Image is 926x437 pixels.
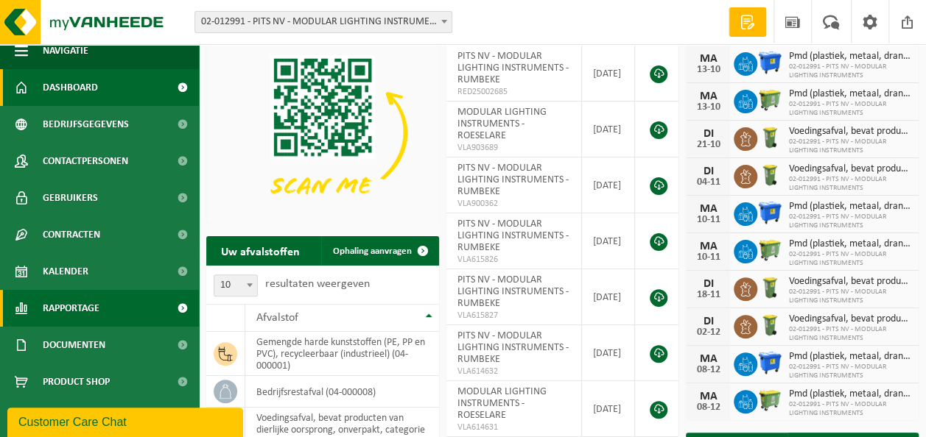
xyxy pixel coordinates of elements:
img: Download de VHEPlus App [206,46,439,220]
img: WB-1100-HPE-BE-01 [757,350,782,375]
div: DI [693,278,723,290]
span: 10 [214,275,257,296]
td: [DATE] [582,102,636,157]
span: PITS NV - MODULAR LIGHTING INSTRUMENTS - RUMBEKE [457,163,569,197]
td: [DATE] [582,269,636,325]
span: 02-012991 - PITS NV - MODULAR LIGHTING INSTRUMENTS [788,325,911,343]
span: Voedingsafval, bevat producten van dierlijke oorsprong, onverpakt, categorie 3 [788,276,911,288]
div: 08-12 [693,402,723,413]
img: WB-0660-HPE-GN-50 [757,88,782,113]
span: VLA614631 [457,422,570,433]
h2: Uw afvalstoffen [206,236,315,265]
div: 18-11 [693,290,723,300]
span: 10 [214,274,258,296]
img: WB-0140-HPE-GN-50 [757,313,782,338]
td: [DATE] [582,381,636,437]
div: MA [693,391,723,402]
span: Navigatie [43,32,88,69]
div: 21-10 [693,140,723,150]
span: Ophaling aanvragen [333,246,412,256]
img: WB-0140-HPE-GN-50 [757,163,782,188]
span: 02-012991 - PITS NV - MODULAR LIGHTING INSTRUMENTS [788,138,911,155]
span: PITS NV - MODULAR LIGHTING INSTRUMENTS - RUMBEKE [457,274,569,309]
td: [DATE] [582,157,636,213]
span: 02-012991 - PITS NV - MODULAR LIGHTING INSTRUMENTS [788,250,911,268]
span: Pmd (plastiek, metaal, drankkartons) (bedrijven) [788,351,911,363]
span: VLA900362 [457,198,570,210]
span: Pmd (plastiek, metaal, drankkartons) (bedrijven) [788,88,911,100]
span: PITS NV - MODULAR LIGHTING INSTRUMENTS - RUMBEKE [457,218,569,253]
div: 10-11 [693,252,723,263]
span: Acceptatievoorwaarden [43,400,162,437]
div: 04-11 [693,177,723,188]
td: [DATE] [582,46,636,102]
img: WB-0660-HPE-GN-50 [757,238,782,263]
span: 02-012991 - PITS NV - MODULAR LIGHTING INSTRUMENTS - RUMBEKE [195,12,452,32]
span: Kalender [43,253,88,290]
div: 13-10 [693,102,723,113]
span: 02-012991 - PITS NV - MODULAR LIGHTING INSTRUMENTS [788,213,911,230]
span: Rapportage [43,290,99,327]
span: VLA614632 [457,366,570,377]
span: VLA615827 [457,310,570,321]
span: VLA903689 [457,142,570,154]
div: MA [693,90,723,102]
div: MA [693,353,723,365]
span: Pmd (plastiek, metaal, drankkartons) (bedrijven) [788,201,911,213]
span: Documenten [43,327,105,363]
img: WB-1100-HPE-BE-01 [757,200,782,225]
span: 02-012991 - PITS NV - MODULAR LIGHTING INSTRUMENTS [788,363,911,380]
span: MODULAR LIGHTING INSTRUMENTS - ROESELARE [457,386,547,421]
span: Afvalstof [256,312,298,324]
div: 08-12 [693,365,723,375]
span: Pmd (plastiek, metaal, drankkartons) (bedrijven) [788,51,911,63]
span: MODULAR LIGHTING INSTRUMENTS - ROESELARE [457,107,547,141]
div: MA [693,241,723,252]
span: Contactpersonen [43,143,128,180]
div: DI [693,128,723,140]
img: WB-1100-HPE-BE-01 [757,50,782,75]
td: [DATE] [582,325,636,381]
div: MA [693,53,723,65]
iframe: chat widget [7,405,246,437]
img: WB-0140-HPE-GN-50 [757,275,782,300]
div: 02-12 [693,327,723,338]
td: [DATE] [582,213,636,269]
span: Pmd (plastiek, metaal, drankkartons) (bedrijven) [788,388,911,400]
td: bedrijfsrestafval (04-000008) [245,376,439,408]
span: 02-012991 - PITS NV - MODULAR LIGHTING INSTRUMENTS [788,288,911,305]
span: 02-012991 - PITS NV - MODULAR LIGHTING INSTRUMENTS [788,400,911,418]
span: PITS NV - MODULAR LIGHTING INSTRUMENTS - RUMBEKE [457,330,569,365]
label: resultaten weergeven [265,278,370,290]
span: Gebruikers [43,180,98,216]
div: MA [693,203,723,215]
span: Product Shop [43,363,110,400]
span: Voedingsafval, bevat producten van dierlijke oorsprong, onverpakt, categorie 3 [788,126,911,138]
span: 02-012991 - PITS NV - MODULAR LIGHTING INSTRUMENTS [788,100,911,118]
span: VLA615826 [457,254,570,266]
span: RED25002685 [457,86,570,98]
span: PITS NV - MODULAR LIGHTING INSTRUMENTS - RUMBEKE [457,51,569,85]
img: WB-0660-HPE-GN-50 [757,388,782,413]
span: 02-012991 - PITS NV - MODULAR LIGHTING INSTRUMENTS [788,63,911,80]
div: 10-11 [693,215,723,225]
span: Dashboard [43,69,98,106]
span: Contracten [43,216,100,253]
span: 02-012991 - PITS NV - MODULAR LIGHTING INSTRUMENTS - RUMBEKE [194,11,452,33]
img: WB-0140-HPE-GN-50 [757,125,782,150]
div: DI [693,166,723,177]
a: Ophaling aanvragen [321,236,438,266]
div: DI [693,316,723,327]
span: Voedingsafval, bevat producten van dierlijke oorsprong, onverpakt, categorie 3 [788,313,911,325]
span: 02-012991 - PITS NV - MODULAR LIGHTING INSTRUMENTS [788,175,911,193]
td: gemengde harde kunststoffen (PE, PP en PVC), recycleerbaar (industrieel) (04-000001) [245,332,439,376]
span: Pmd (plastiek, metaal, drankkartons) (bedrijven) [788,238,911,250]
div: 13-10 [693,65,723,75]
span: Voedingsafval, bevat producten van dierlijke oorsprong, onverpakt, categorie 3 [788,163,911,175]
span: Bedrijfsgegevens [43,106,129,143]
